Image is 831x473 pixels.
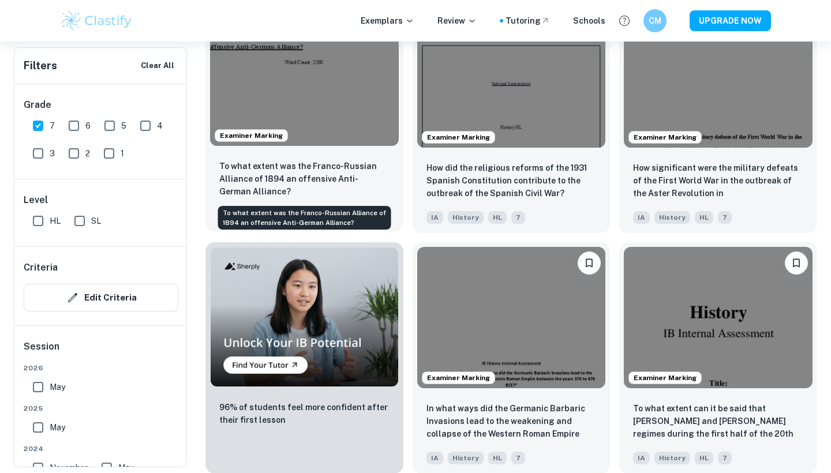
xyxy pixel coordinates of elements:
[578,251,601,275] button: Bookmark
[690,10,771,31] button: UPGRADE NOW
[361,14,414,27] p: Exemplars
[629,132,701,142] span: Examiner Marking
[488,452,507,464] span: HL
[24,340,178,363] h6: Session
[422,373,495,383] span: Examiner Marking
[417,247,606,388] img: History IA example thumbnail: In what ways did the Germanic Barbaric I
[205,2,403,233] a: Examiner MarkingBookmarkTo what extent was the Franco-Russian Alliance of 1894 an offensive Anti-...
[511,452,525,464] span: 7
[60,9,133,32] img: Clastify logo
[629,373,701,383] span: Examiner Marking
[624,6,813,148] img: History IA example thumbnail: How significant were the military defeat
[426,402,597,441] p: In what ways did the Germanic Barbaric Invasions lead to the weakening and collapse of the Wester...
[511,211,525,224] span: 7
[633,402,803,441] p: To what extent can it be said that Adolf Hitler's and Joseph Stalin's regimes during the first ha...
[785,251,808,275] button: Bookmark
[50,147,55,160] span: 3
[24,261,58,275] h6: Criteria
[426,162,597,200] p: How did the religious reforms of the 1931 Spanish Constitution contribute to the outbreak of the ...
[619,2,817,233] a: Examiner MarkingBookmarkHow significant were the military defeats of the First World War in the o...
[448,211,484,224] span: History
[210,247,399,387] img: Thumbnail
[718,452,732,464] span: 7
[506,14,550,27] a: Tutoring
[437,14,477,27] p: Review
[121,119,126,132] span: 5
[633,162,803,201] p: How significant were the military defeats of the First World War in the outbreak of the Aster Rev...
[573,14,605,27] a: Schools
[219,401,390,426] p: 96% of students feel more confident after their first lesson
[50,421,65,434] span: May
[219,160,390,198] p: To what extent was the Franco-Russian Alliance of 1894 an offensive Anti-German Alliance?
[654,452,690,464] span: History
[24,58,57,74] h6: Filters
[50,381,65,393] span: May
[50,215,61,227] span: HL
[24,193,178,207] h6: Level
[448,452,484,464] span: History
[624,247,813,388] img: History IA example thumbnail: To what extent can it be said that Adolf
[426,452,443,464] span: IA
[218,206,391,230] div: To what extent was the Franco-Russian Alliance of 1894 an offensive Anti-German Alliance?
[615,11,634,31] button: Help and Feedback
[91,215,101,227] span: SL
[24,444,178,454] span: 2024
[157,119,163,132] span: 4
[488,211,507,224] span: HL
[417,6,606,148] img: History IA example thumbnail: How did the religious reforms of the 193
[85,147,90,160] span: 2
[649,14,662,27] h6: CM
[422,132,495,142] span: Examiner Marking
[215,130,287,141] span: Examiner Marking
[121,147,124,160] span: 1
[718,211,732,224] span: 7
[50,119,55,132] span: 7
[695,211,713,224] span: HL
[24,403,178,414] span: 2025
[413,2,611,233] a: Examiner MarkingBookmarkHow did the religious reforms of the 1931 Spanish Constitution contribute...
[633,452,650,464] span: IA
[24,284,178,311] button: Edit Criteria
[426,211,443,224] span: IA
[643,9,667,32] button: CM
[633,211,650,224] span: IA
[24,363,178,373] span: 2026
[138,57,177,74] button: Clear All
[24,98,178,112] h6: Grade
[695,452,713,464] span: HL
[654,211,690,224] span: History
[85,119,91,132] span: 6
[210,5,399,146] img: History IA example thumbnail: To what extent was the Franco-Russian Al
